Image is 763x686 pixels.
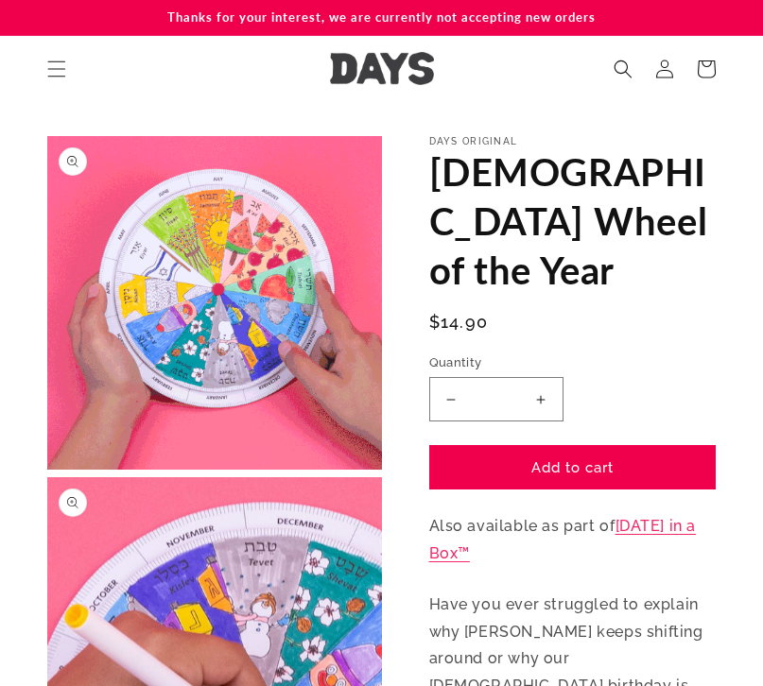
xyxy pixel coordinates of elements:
p: Days Original [429,136,717,147]
summary: Search [602,48,644,90]
button: Add to cart [429,445,717,489]
h1: [DEMOGRAPHIC_DATA] Wheel of the Year [429,147,717,295]
span: $14.90 [429,309,489,334]
img: Days United [330,52,434,85]
label: Quantity [429,353,717,372]
summary: Menu [36,48,78,90]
